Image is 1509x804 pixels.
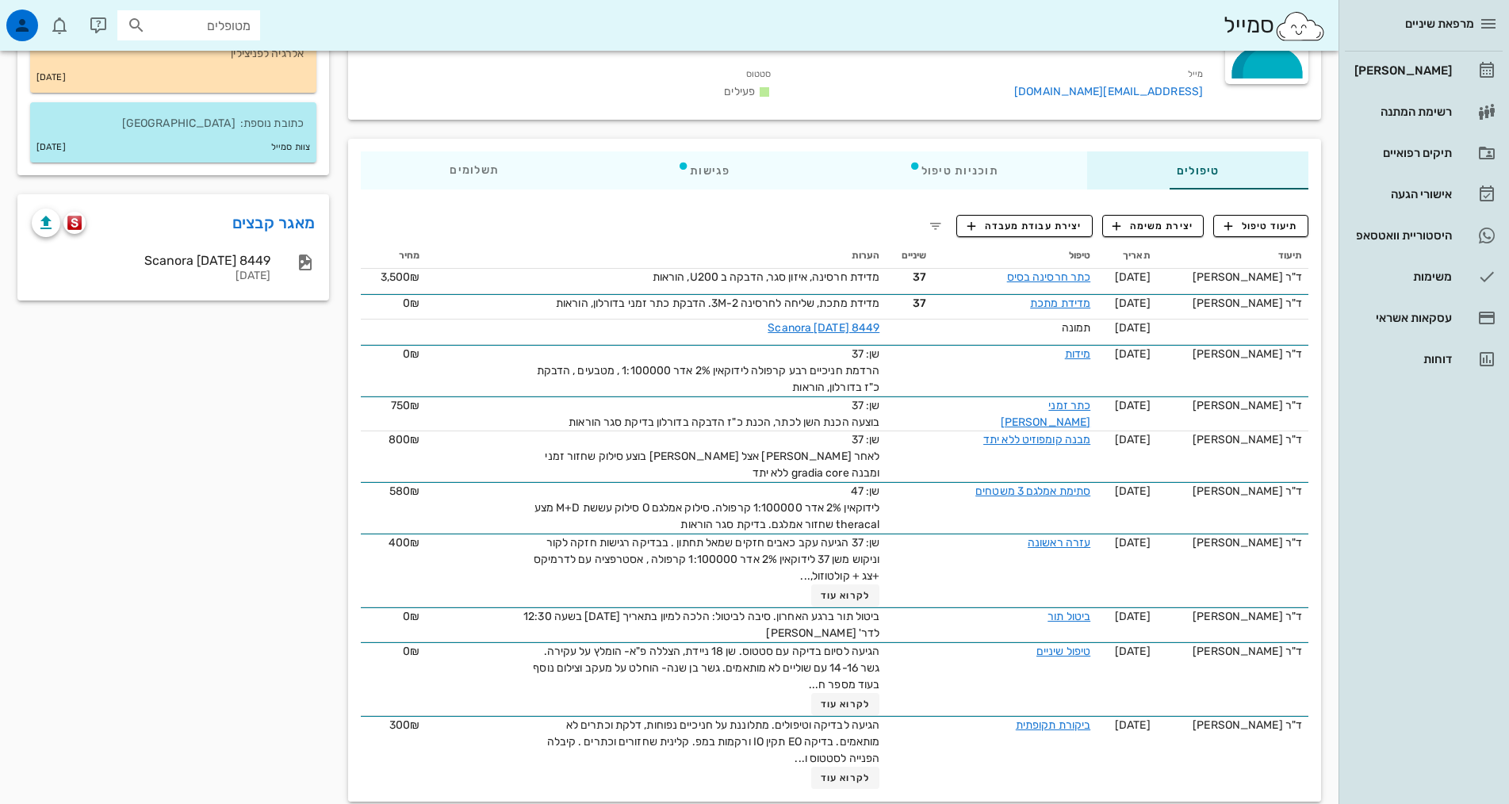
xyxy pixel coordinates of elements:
[892,269,926,285] span: 37
[403,610,419,623] span: 0₪
[537,347,880,394] span: שן: 37 הרדמת חניכיים רבע קרפולה לידוקאין 2% אדר 1:100000 , מטבעים , הדבקת כ"ז בדורלון, הוראות
[1213,215,1308,237] button: תיעוד טיפול
[534,536,880,583] span: שן: 37 הגיעה עקב כאבים חזקים שמאל תחתון . בבדיקה רגישות חזקה לקור וניקוש משן 37 לידוקאין 2% אדר 1...
[956,215,1092,237] button: יצירת עבודת מעבדה
[450,165,499,176] span: תשלומים
[1065,347,1091,361] a: מידות
[32,253,270,268] div: Scanora [DATE] 8449
[232,210,316,235] a: מאגר קבצים
[886,243,933,269] th: שיניים
[892,295,926,312] span: 37
[746,69,772,79] small: סטטוס
[1102,215,1205,237] button: יצירת משימה
[545,433,879,480] span: שן: 37 לאחר [PERSON_NAME] אצל [PERSON_NAME] בוצע סילוק שחזור זמני ומבנה gradia core ללא יתד
[1163,534,1302,551] div: ד"ר [PERSON_NAME]
[1163,483,1302,500] div: ד"ר [PERSON_NAME]
[975,484,1090,498] a: סתימת אמלגם 3 משטחים
[1115,399,1151,412] span: [DATE]
[821,590,870,601] span: לקרוא עוד
[43,115,304,132] p: כתובת נוספת: [GEOGRAPHIC_DATA]
[403,297,419,310] span: 0₪
[1405,17,1474,31] span: מרפאת שיניים
[1351,312,1452,324] div: עסקאות אשראי
[1345,299,1503,337] a: עסקאות אשראי
[556,297,879,310] span: מדידת מתכת, שליחה לחרסינה 3M-2. הדבקת כתר זמני בדורלון, הוראות
[1113,219,1193,233] span: יצירת משימה
[381,270,420,284] span: 3,500₪
[1163,608,1302,625] div: ד"ר [PERSON_NAME]
[389,718,419,732] span: 300₪
[361,243,426,269] th: מחיר
[1115,484,1151,498] span: [DATE]
[403,347,419,361] span: 0₪
[811,584,880,607] button: לקרוא עוד
[1115,321,1151,335] span: [DATE]
[1115,270,1151,284] span: [DATE]
[36,139,66,156] small: [DATE]
[1345,175,1503,213] a: אישורי הגעה
[1188,69,1203,79] small: מייל
[1163,346,1302,362] div: ד"ר [PERSON_NAME]
[1115,433,1151,446] span: [DATE]
[569,399,879,429] span: שן: 37 בוצעה הכנת השן לכתר, הכנת כ"ז הדבקה בדורלון בדיקת סגר הוראות
[533,645,879,691] span: הגיעה לסיום בדיקה עם סטטוס. שן 18 ניידת, הצללה פ"א- הומלץ על עקירה. גשר 14-16 עם שוליים לא מותאמי...
[1062,321,1091,335] span: תמונה
[1351,105,1452,118] div: רשימת המתנה
[1351,64,1452,77] div: [PERSON_NAME]
[36,69,66,86] small: [DATE]
[1163,397,1302,414] div: ד"ר [PERSON_NAME]
[1351,188,1452,201] div: אישורי הגעה
[1007,270,1091,284] a: כתר חרסינה בסיס
[1030,297,1090,310] a: מדידת מתכת
[1351,353,1452,366] div: דוחות
[47,13,56,22] span: תג
[1224,219,1298,233] span: תיעוד טיפול
[967,219,1082,233] span: יצירת עבודת מעבדה
[1274,10,1326,42] img: SmileCloud logo
[391,399,419,412] span: 750₪
[547,718,880,765] span: הגיעה לבדיקה וטיפולים. מתלוננת על חניכיים נפוחות, דלקת וכתרים לא מותאמים. בדיקה EO תקין IO ורקמות...
[819,151,1087,190] div: תוכניות טיפול
[1163,431,1302,448] div: ד"ר [PERSON_NAME]
[63,212,86,234] button: scanora logo
[811,693,880,715] button: לקרוא עוד
[588,151,819,190] div: פגישות
[389,484,419,498] span: 580₪
[1224,9,1326,43] div: סמייל
[1163,717,1302,733] div: ד"ר [PERSON_NAME]
[768,321,879,335] a: Scanora [DATE] 8449
[1115,718,1151,732] span: [DATE]
[933,243,1097,269] th: טיפול
[389,433,419,446] span: 800₪
[1115,297,1151,310] span: [DATE]
[1115,610,1151,623] span: [DATE]
[1345,93,1503,131] a: רשימת המתנה
[1163,269,1302,285] div: ד"ר [PERSON_NAME]
[811,767,880,789] button: לקרוא עוד
[983,433,1090,446] a: מבנה קומפוזיט ללא יתד
[1345,216,1503,255] a: היסטוריית וואטסאפ
[821,772,870,783] span: לקרוא עוד
[1345,134,1503,172] a: תיקים רפואיים
[1115,347,1151,361] span: [DATE]
[1087,151,1308,190] div: טיפולים
[1163,295,1302,312] div: ד"ר [PERSON_NAME]
[1351,270,1452,283] div: משימות
[1097,243,1156,269] th: תאריך
[389,536,419,549] span: 400₪
[1345,258,1503,296] a: משימות
[1028,536,1090,549] a: עזרה ראשונה
[271,139,310,156] small: צוות סמייל
[724,85,755,98] span: פעילים
[1157,243,1308,269] th: תיעוד
[1345,52,1503,90] a: [PERSON_NAME]
[403,645,419,658] span: 0₪
[1351,229,1452,242] div: היסטוריית וואטסאפ
[67,216,82,230] img: scanora logo
[1036,645,1090,658] a: טיפול שיניים
[426,243,886,269] th: הערות
[1047,610,1090,623] a: ביטול תור
[1115,536,1151,549] span: [DATE]
[1014,85,1203,98] a: [EMAIL_ADDRESS][DOMAIN_NAME]
[821,699,870,710] span: לקרוא עוד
